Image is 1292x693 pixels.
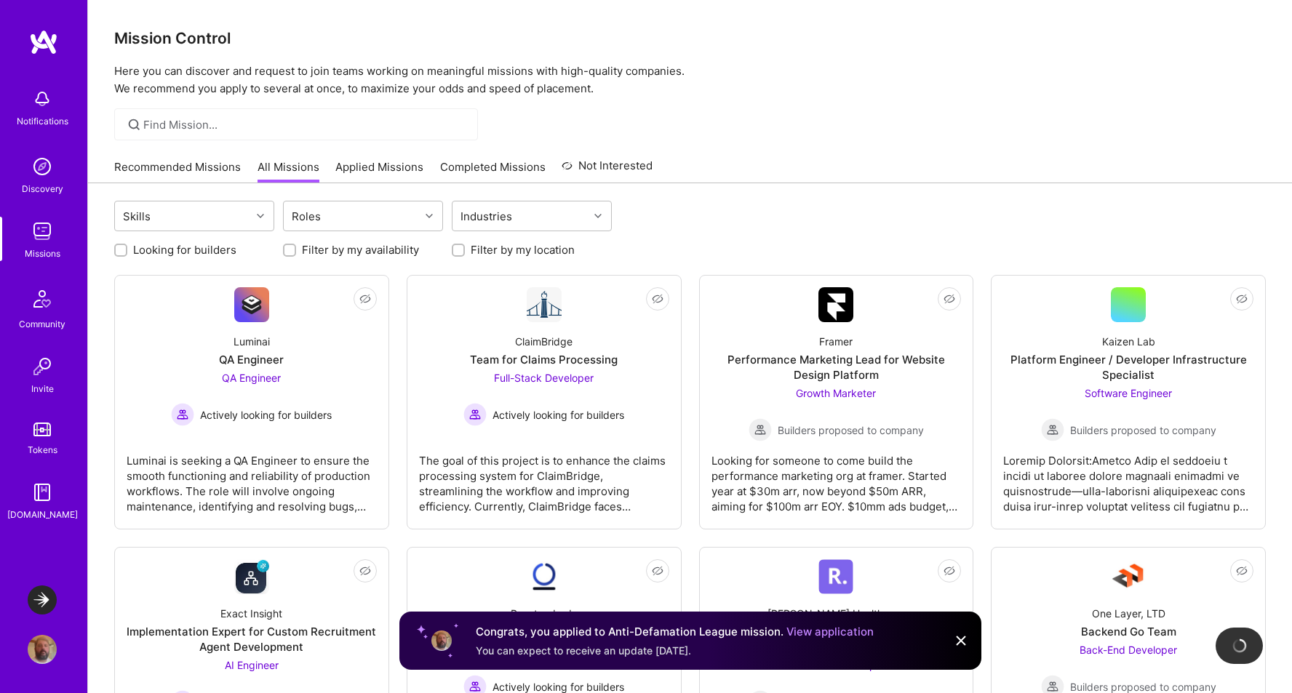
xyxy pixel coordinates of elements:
[470,352,618,367] div: Team for Claims Processing
[419,287,669,517] a: Company LogoClaimBridgeTeam for Claims ProcessingFull-Stack Developer Actively looking for builde...
[652,565,663,577] i: icon EyeClosed
[219,352,284,367] div: QA Engineer
[28,152,57,181] img: discovery
[31,381,54,396] div: Invite
[19,316,65,332] div: Community
[476,623,874,641] div: Congrats, you applied to Anti-Defamation League mission.
[200,407,332,422] span: Actively looking for builders
[527,287,562,322] img: Company Logo
[234,334,270,349] div: Luminai
[171,403,194,426] img: Actively looking for builders
[944,565,955,577] i: icon EyeClosed
[127,441,377,514] div: Luminai is seeking a QA Engineer to ensure the smooth functioning and reliability of production w...
[818,559,853,594] img: Company Logo
[25,281,60,316] img: Community
[28,585,57,614] img: LaunchDarkly: Backend and Fullstack Support
[1236,293,1248,305] i: icon EyeClosed
[527,559,562,594] img: Company Logo
[25,246,60,261] div: Missions
[711,352,962,382] div: Performance Marketing Lead for Website Design Platform
[711,287,962,517] a: Company LogoFramerPerformance Marketing Lead for Website Design PlatformGrowth Marketer Builders ...
[119,206,154,227] div: Skills
[1231,637,1248,654] img: loading
[476,644,874,658] div: You can expect to receive an update [DATE].
[778,422,924,438] span: Builders proposed to company
[28,478,57,507] img: guide book
[1003,352,1253,382] div: Platform Engineer / Developer Infrastructure Specialist
[29,29,58,55] img: logo
[515,334,573,349] div: ClaimBridge
[1003,441,1253,514] div: Loremip Dolorsit:Ametco Adip el seddoeiu t incidi ut laboree dolore magnaali enimadmi ve quisnost...
[24,635,60,664] a: User Avatar
[749,418,772,441] img: Builders proposed to company
[652,293,663,305] i: icon EyeClosed
[952,632,970,649] img: Close
[114,63,1266,97] p: Here you can discover and request to join teams working on meaningful missions with high-quality ...
[17,113,68,129] div: Notifications
[1085,387,1172,399] span: Software Engineer
[1092,606,1165,621] div: One Layer, LTD
[1111,559,1146,594] img: Company Logo
[471,242,575,257] label: Filter by my location
[33,422,51,436] img: tokens
[288,206,324,227] div: Roles
[114,29,1266,47] h3: Mission Control
[28,217,57,246] img: teamwork
[493,407,624,422] span: Actively looking for builders
[127,287,377,517] a: Company LogoLuminaiQA EngineerQA Engineer Actively looking for buildersActively looking for build...
[222,372,281,384] span: QA Engineer
[1236,565,1248,577] i: icon EyeClosed
[28,442,57,457] div: Tokens
[133,242,236,257] label: Looking for builders
[494,372,594,384] span: Full-Stack Developer
[114,159,241,183] a: Recommended Missions
[258,159,319,183] a: All Missions
[818,287,853,322] img: Company Logo
[359,565,371,577] i: icon EyeClosed
[220,606,282,621] div: Exact Insight
[430,629,453,652] img: User profile
[7,507,78,522] div: [DOMAIN_NAME]
[28,352,57,381] img: Invite
[426,212,433,220] i: icon Chevron
[1003,287,1253,517] a: Kaizen LabPlatform Engineer / Developer Infrastructure SpecialistSoftware Engineer Builders propo...
[22,181,63,196] div: Discovery
[440,159,546,183] a: Completed Missions
[257,212,264,220] i: icon Chevron
[463,403,487,426] img: Actively looking for builders
[594,212,602,220] i: icon Chevron
[143,117,467,132] input: Find Mission...
[457,206,516,227] div: Industries
[1041,418,1064,441] img: Builders proposed to company
[28,84,57,113] img: bell
[711,441,962,514] div: Looking for someone to come build the performance marketing org at framer. Started year at $30m a...
[234,559,269,594] img: Company Logo
[786,625,874,638] a: View application
[419,441,669,514] div: The goal of this project is to enhance the claims processing system for ClaimBridge, streamlining...
[767,606,904,621] div: [PERSON_NAME] Healthcare
[302,242,419,257] label: Filter by my availability
[1102,334,1155,349] div: Kaizen Lab
[126,116,143,133] i: icon SearchGrey
[562,157,653,183] a: Not Interested
[335,159,423,183] a: Applied Missions
[796,387,876,399] span: Growth Marketer
[1070,422,1216,438] span: Builders proposed to company
[944,293,955,305] i: icon EyeClosed
[819,334,853,349] div: Framer
[234,287,269,322] img: Company Logo
[511,606,577,621] div: Paystandards
[359,293,371,305] i: icon EyeClosed
[28,635,57,664] img: User Avatar
[24,585,60,614] a: LaunchDarkly: Backend and Fullstack Support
